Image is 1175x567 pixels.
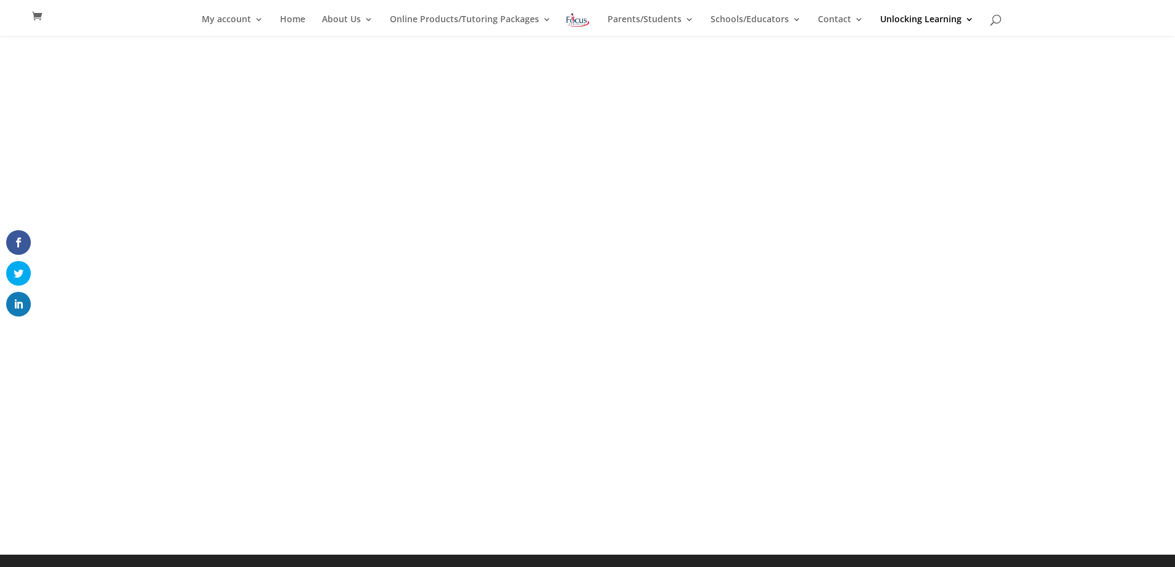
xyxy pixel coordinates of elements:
a: Unlocking Learning [880,15,974,36]
a: Home [280,15,305,36]
a: Online Products/Tutoring Packages [390,15,551,36]
img: Focus on Learning [565,11,591,29]
a: Contact [818,15,864,36]
a: Schools/Educators [711,15,801,36]
a: About Us [322,15,373,36]
a: My account [202,15,263,36]
a: Parents/Students [608,15,694,36]
iframe: <span data-mce-type="bookmark" style="display: inline-block; width: 0px; overflow: hidden; line-h... [292,37,884,499]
